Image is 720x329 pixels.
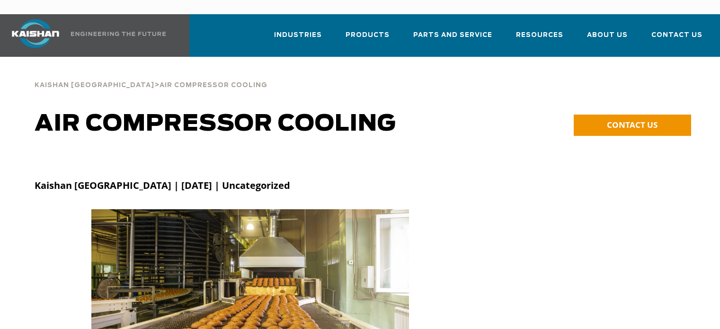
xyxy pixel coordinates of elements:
a: CONTACT US [574,115,691,136]
a: Products [346,23,390,55]
div: > [35,71,267,93]
span: Parts and Service [413,30,492,41]
a: Industries [274,23,322,55]
span: Industries [274,30,322,41]
span: Contact Us [651,30,702,41]
span: Resources [516,30,563,41]
img: Engineering the future [71,32,166,36]
span: Products [346,30,390,41]
span: CONTACT US [607,119,658,130]
a: Contact Us [651,23,702,55]
a: Resources [516,23,563,55]
span: Kaishan [GEOGRAPHIC_DATA] [35,82,154,89]
span: Air Compressor Cooling [160,82,267,89]
span: About Us [587,30,628,41]
h1: air compressor cooling [35,111,447,137]
strong: Kaishan [GEOGRAPHIC_DATA] | [DATE] | Uncategorized [35,179,290,192]
a: Parts and Service [413,23,492,55]
a: Kaishan [GEOGRAPHIC_DATA] [35,80,154,89]
a: Air Compressor Cooling [160,80,267,89]
a: About Us [587,23,628,55]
